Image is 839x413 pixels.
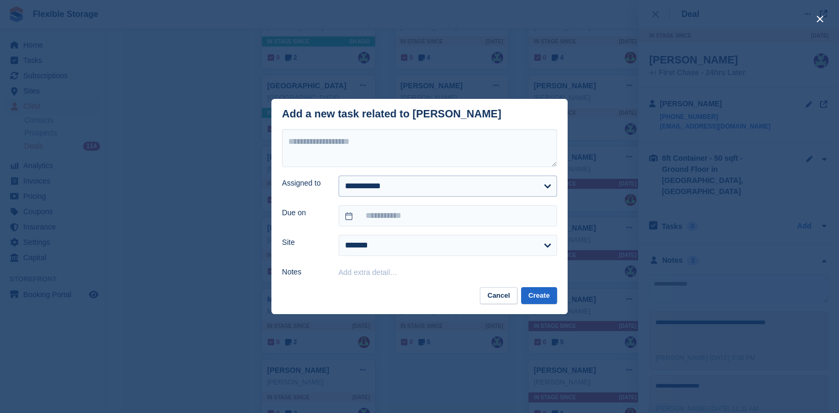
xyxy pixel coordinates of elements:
label: Notes [282,267,326,278]
button: Cancel [480,287,517,305]
label: Due on [282,207,326,218]
div: Add a new task related to [PERSON_NAME] [282,108,501,120]
label: Assigned to [282,178,326,189]
label: Site [282,237,326,248]
button: Create [521,287,557,305]
button: Add extra detail… [339,268,397,277]
button: close [811,11,828,27]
